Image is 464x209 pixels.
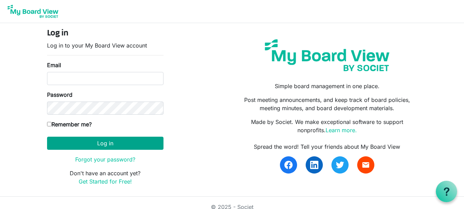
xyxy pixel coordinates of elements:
p: Don't have an account yet? [47,169,163,186]
div: Spread the word! Tell your friends about My Board View [237,143,417,151]
img: twitter.svg [336,161,344,169]
p: Post meeting announcements, and keep track of board policies, meeting minutes, and board developm... [237,96,417,112]
a: Learn more. [326,127,357,134]
img: my-board-view-societ.svg [260,34,395,76]
img: facebook.svg [284,161,293,169]
p: Simple board management in one place. [237,82,417,90]
p: Made by Societ. We make exceptional software to support nonprofits. [237,118,417,134]
input: Remember me? [47,122,52,126]
label: Remember me? [47,120,92,128]
h4: Log in [47,29,163,39]
img: linkedin.svg [310,161,318,169]
span: email [362,161,370,169]
button: Log in [47,137,163,150]
a: Get Started for Free! [79,178,132,185]
img: My Board View Logo [5,3,60,20]
label: Password [47,91,72,99]
a: email [357,156,374,174]
p: Log in to your My Board View account [47,41,163,50]
a: Forgot your password? [75,156,135,163]
label: Email [47,61,61,69]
